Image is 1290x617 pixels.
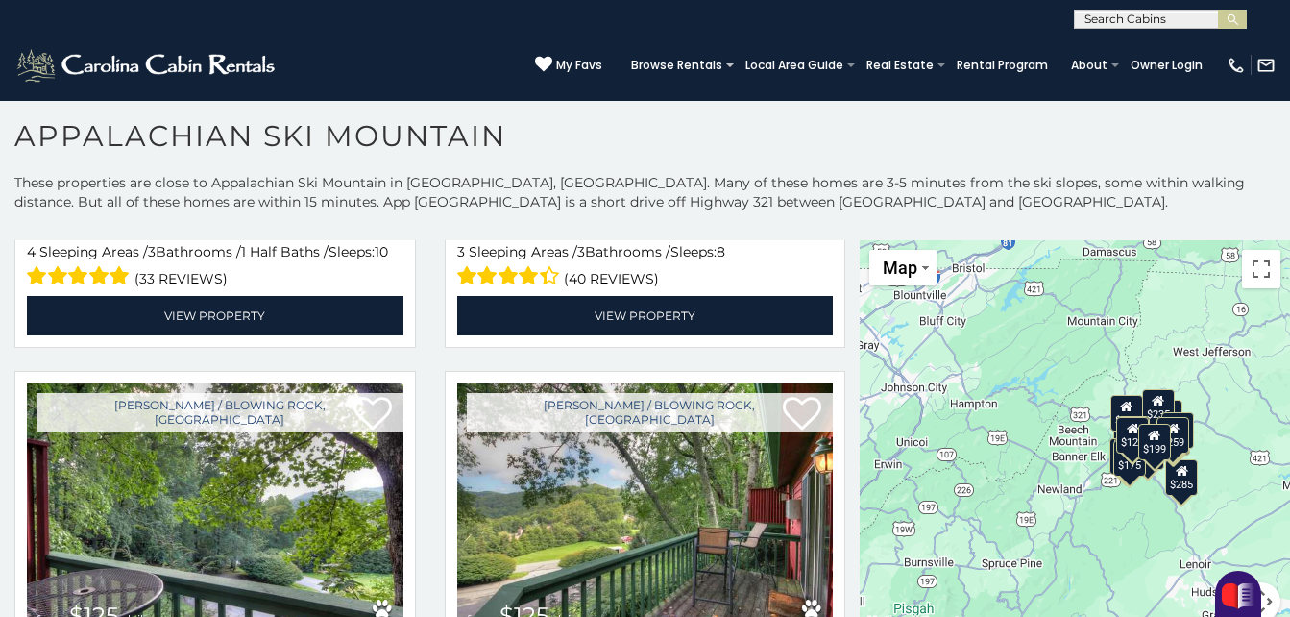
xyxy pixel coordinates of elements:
[148,243,156,260] span: 3
[1256,56,1276,75] img: mail-regular-white.png
[467,393,834,432] a: [PERSON_NAME] / Blowing Rock, [GEOGRAPHIC_DATA]
[535,56,602,75] a: My Favs
[1117,417,1150,454] div: $125
[27,243,36,260] span: 4
[869,250,937,285] button: Change map style
[1110,395,1143,432] div: $190
[1061,52,1117,79] a: About
[457,242,834,291] div: Sleeping Areas / Bathrooms / Sleeps:
[375,243,388,260] span: 10
[457,243,465,260] span: 3
[736,52,853,79] a: Local Area Guide
[1156,417,1189,454] div: $259
[1166,459,1199,496] div: $285
[1227,56,1246,75] img: phone-regular-white.png
[241,243,329,260] span: 1 Half Baths /
[14,46,280,85] img: White-1-2.png
[27,242,403,291] div: Sleeping Areas / Bathrooms / Sleeps:
[1142,389,1175,426] div: $235
[857,52,943,79] a: Real Estate
[556,57,602,74] span: My Favs
[37,393,403,432] a: [PERSON_NAME] / Blowing Rock, [GEOGRAPHIC_DATA]
[883,258,917,278] span: Map
[134,266,228,291] span: (33 reviews)
[1242,250,1280,288] button: Toggle fullscreen view
[1121,52,1212,79] a: Owner Login
[1161,412,1194,449] div: $160
[717,243,725,260] span: 8
[1109,438,1142,475] div: $195
[947,52,1058,79] a: Rental Program
[457,296,834,335] a: View Property
[564,266,659,291] span: (40 reviews)
[1114,437,1147,474] div: $170
[1138,424,1171,460] div: $199
[1113,440,1146,477] div: $175
[621,52,732,79] a: Browse Rentals
[577,243,585,260] span: 3
[27,296,403,335] a: View Property
[1117,416,1150,453] div: $135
